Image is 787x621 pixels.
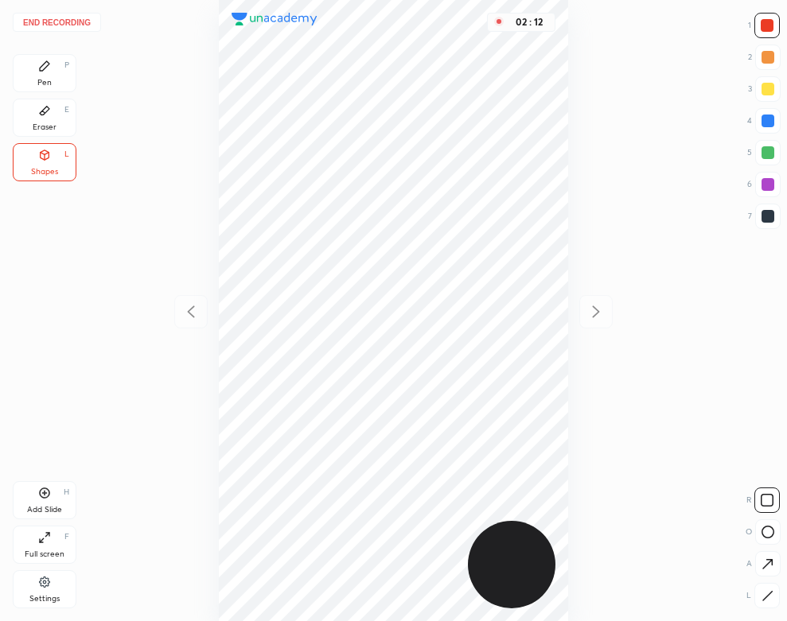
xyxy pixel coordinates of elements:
div: Eraser [33,123,56,131]
div: O [746,519,781,545]
div: R [746,487,780,513]
div: Shapes [31,168,58,176]
div: A [746,551,781,576]
div: 5 [747,140,781,165]
div: Add Slide [27,506,62,514]
div: Full screen [25,550,64,558]
div: P [64,61,69,69]
div: H [64,488,69,496]
div: 2 [748,45,781,70]
div: E [64,106,69,114]
div: 6 [747,172,781,197]
div: L [746,583,780,608]
div: 02 : 12 [510,17,548,28]
div: Pen [37,79,52,87]
button: End recording [13,13,101,32]
div: 3 [748,76,781,102]
div: Settings [29,595,60,603]
div: L [64,150,69,158]
img: logo.38c385cc.svg [232,13,318,25]
div: 1 [748,13,780,38]
div: 4 [747,108,781,134]
div: 7 [748,204,781,229]
div: F [64,533,69,541]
